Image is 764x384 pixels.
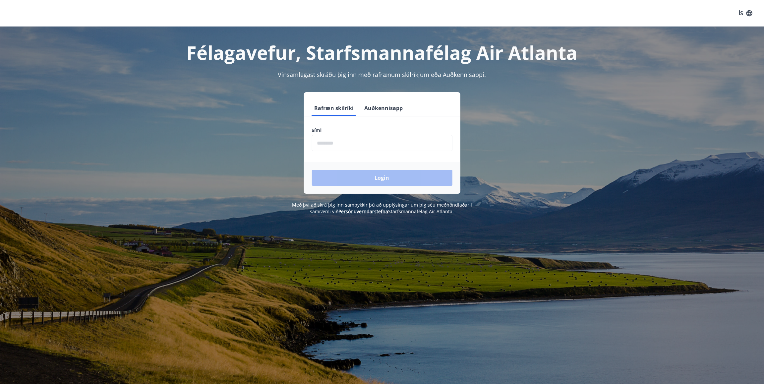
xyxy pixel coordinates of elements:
[339,208,388,215] a: Persónuverndarstefna
[151,40,613,65] h1: Félagavefur, Starfsmannafélag Air Atlanta
[312,100,357,116] button: Rafræn skilríki
[362,100,406,116] button: Auðkennisapp
[292,202,472,215] span: Með því að skrá þig inn samþykkir þú að upplýsingar um þig séu meðhöndlaðar í samræmi við Starfsm...
[312,127,452,134] label: Sími
[735,7,756,19] button: ÍS
[278,71,486,79] span: Vinsamlegast skráðu þig inn með rafrænum skilríkjum eða Auðkennisappi.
